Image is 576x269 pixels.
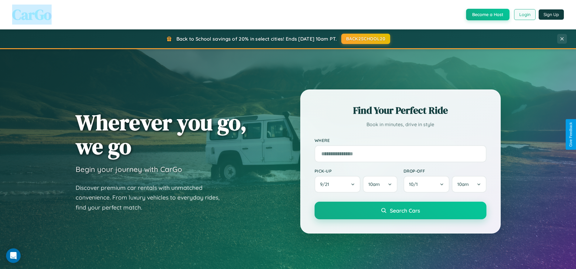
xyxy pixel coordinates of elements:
[315,104,486,117] h2: Find Your Perfect Ride
[404,176,450,193] button: 10/1
[76,165,182,174] h3: Begin your journey with CarGo
[315,202,486,219] button: Search Cars
[315,120,486,129] p: Book in minutes, drive in style
[315,176,361,193] button: 9/21
[452,176,486,193] button: 10am
[315,138,486,143] label: Where
[12,5,52,25] span: CarGo
[6,248,21,263] div: Open Intercom Messenger
[569,122,573,147] div: Give Feedback
[76,183,227,213] p: Discover premium car rentals with unmatched convenience. From luxury vehicles to everyday rides, ...
[76,110,247,158] h1: Wherever you go, we go
[409,181,421,187] span: 10 / 1
[390,207,420,214] span: Search Cars
[514,9,536,20] button: Login
[368,181,380,187] span: 10am
[176,36,337,42] span: Back to School savings of 20% in select cities! Ends [DATE] 10am PT.
[457,181,469,187] span: 10am
[404,168,486,173] label: Drop-off
[315,168,397,173] label: Pick-up
[466,9,510,20] button: Become a Host
[363,176,397,193] button: 10am
[320,181,332,187] span: 9 / 21
[539,9,564,20] button: Sign Up
[341,34,390,44] button: BACK2SCHOOL20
